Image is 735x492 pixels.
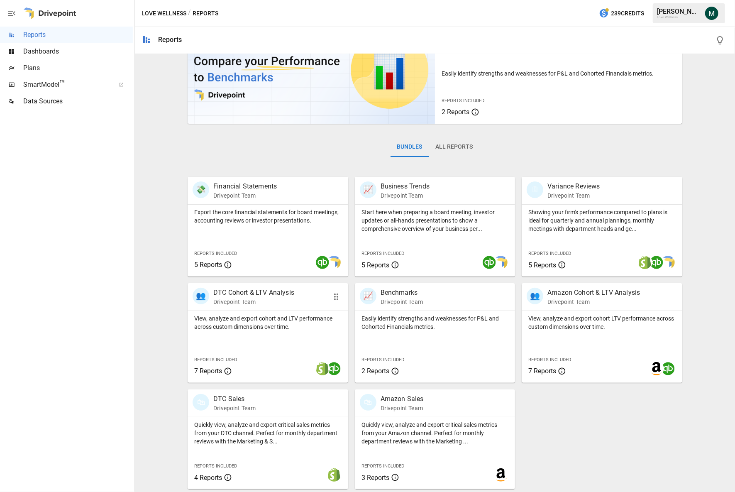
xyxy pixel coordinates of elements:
[650,256,663,269] img: quickbooks
[23,80,110,90] span: SmartModel
[213,181,277,191] p: Financial Statements
[194,314,342,331] p: View, analyze and export cohort and LTV performance across custom dimensions over time.
[381,191,430,200] p: Drivepoint Team
[494,468,508,482] img: amazon
[361,367,389,375] span: 2 Reports
[483,256,496,269] img: quickbooks
[193,288,209,304] div: 👥
[650,362,663,375] img: amazon
[23,30,133,40] span: Reports
[361,208,509,233] p: Start here when preparing a board meeting, investor updates or all-hands presentations to show a ...
[527,288,543,304] div: 👥
[188,8,191,19] div: /
[142,8,186,19] button: Love Wellness
[194,474,222,482] span: 4 Reports
[23,96,133,106] span: Data Sources
[361,314,509,331] p: Easily identify strengths and weaknesses for P&L and Cohorted Financials metrics.
[361,463,404,469] span: Reports Included
[360,394,376,411] div: 🛍
[547,181,600,191] p: Variance Reviews
[547,191,600,200] p: Drivepoint Team
[213,298,294,306] p: Drivepoint Team
[188,16,435,124] img: video thumbnail
[327,468,341,482] img: shopify
[213,404,256,412] p: Drivepoint Team
[429,137,480,157] button: All Reports
[316,256,329,269] img: quickbooks
[662,362,675,375] img: quickbooks
[194,421,342,445] p: Quickly view, analyze and export critical sales metrics from your DTC channel. Perfect for monthl...
[361,357,404,362] span: Reports Included
[547,288,640,298] p: Amazon Cohort & LTV Analysis
[611,8,644,19] span: 239 Credits
[194,251,237,256] span: Reports Included
[193,394,209,411] div: 🛍
[361,421,509,445] p: Quickly view, analyze and export critical sales metrics from your Amazon channel. Perfect for mon...
[528,314,676,331] p: View, analyze and export cohort LTV performance across custom dimensions over time.
[662,256,675,269] img: smart model
[638,256,652,269] img: shopify
[596,6,647,21] button: 239Credits
[194,367,222,375] span: 7 Reports
[442,69,676,78] p: Easily identify strengths and weaknesses for P&L and Cohorted Financials metrics.
[442,98,484,103] span: Reports Included
[381,404,424,412] p: Drivepoint Team
[327,362,341,375] img: quickbooks
[194,463,237,469] span: Reports Included
[547,298,640,306] p: Drivepoint Team
[59,78,65,89] span: ™
[213,288,294,298] p: DTC Cohort & LTV Analysis
[360,181,376,198] div: 📈
[657,7,700,15] div: [PERSON_NAME]
[194,208,342,225] p: Export the core financial statements for board meetings, accounting reviews or investor presentat...
[194,261,222,269] span: 5 Reports
[527,181,543,198] div: 🗓
[361,261,389,269] span: 5 Reports
[700,2,723,25] button: Michael Cormack
[528,251,571,256] span: Reports Included
[316,362,329,375] img: shopify
[381,298,423,306] p: Drivepoint Team
[381,181,430,191] p: Business Trends
[213,394,256,404] p: DTC Sales
[158,36,182,44] div: Reports
[494,256,508,269] img: smart model
[23,47,133,56] span: Dashboards
[23,63,133,73] span: Plans
[442,108,469,116] span: 2 Reports
[213,191,277,200] p: Drivepoint Team
[528,367,556,375] span: 7 Reports
[381,288,423,298] p: Benchmarks
[194,357,237,362] span: Reports Included
[528,357,571,362] span: Reports Included
[361,474,389,482] span: 3 Reports
[381,394,424,404] p: Amazon Sales
[657,15,700,19] div: Love Wellness
[360,288,376,304] div: 📈
[705,7,718,20] img: Michael Cormack
[528,261,556,269] span: 5 Reports
[361,251,404,256] span: Reports Included
[327,256,341,269] img: smart model
[391,137,429,157] button: Bundles
[528,208,676,233] p: Showing your firm's performance compared to plans is ideal for quarterly and annual plannings, mo...
[193,181,209,198] div: 💸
